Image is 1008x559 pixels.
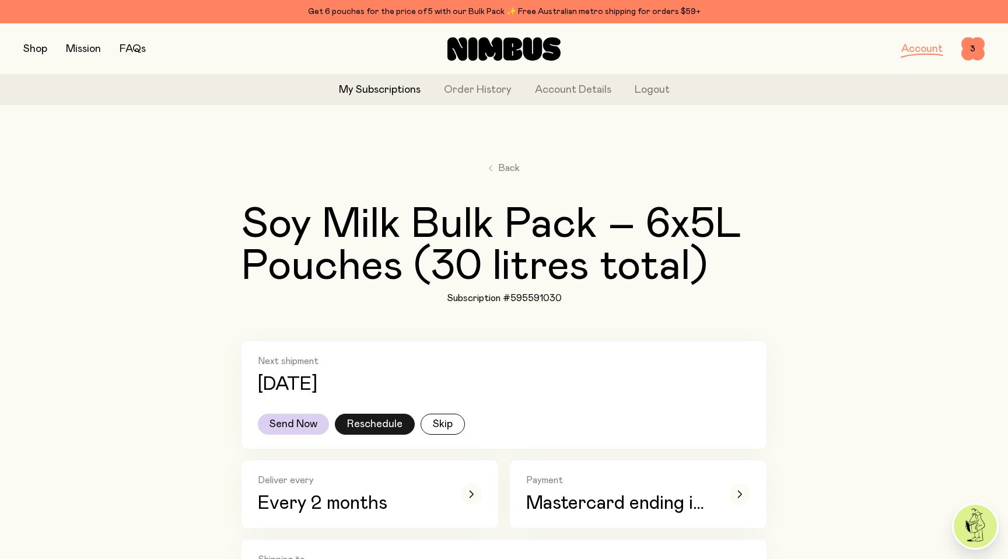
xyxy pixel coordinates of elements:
button: Skip [421,414,465,435]
button: Send Now [258,414,329,435]
p: [DATE] [258,374,317,395]
h2: Soy Milk Bulk Pack – 6x5L Pouches (30 litres total) [242,204,766,288]
a: My Subscriptions [339,82,421,98]
div: Get 6 pouches for the price of 5 with our Bulk Pack ✨ Free Australian metro shipping for orders $59+ [23,5,985,19]
h1: Subscription #595591030 [447,292,562,304]
p: Every 2 months [258,493,444,514]
a: Mission [66,44,101,54]
button: 3 [961,37,985,61]
a: Account [901,44,943,54]
h2: Next shipment [258,355,750,367]
a: Back [489,161,520,175]
button: PaymentMastercard ending in 4987 [510,460,766,528]
span: Mastercard ending in 4987 [526,493,713,514]
button: Reschedule [335,414,415,435]
img: agent [954,505,997,548]
button: Logout [635,82,670,98]
h2: Payment [526,474,713,486]
a: FAQs [120,44,146,54]
a: Order History [444,82,512,98]
button: Deliver everyEvery 2 months [242,460,498,528]
a: Account Details [535,82,611,98]
span: Back [498,161,520,175]
h2: Deliver every [258,474,444,486]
